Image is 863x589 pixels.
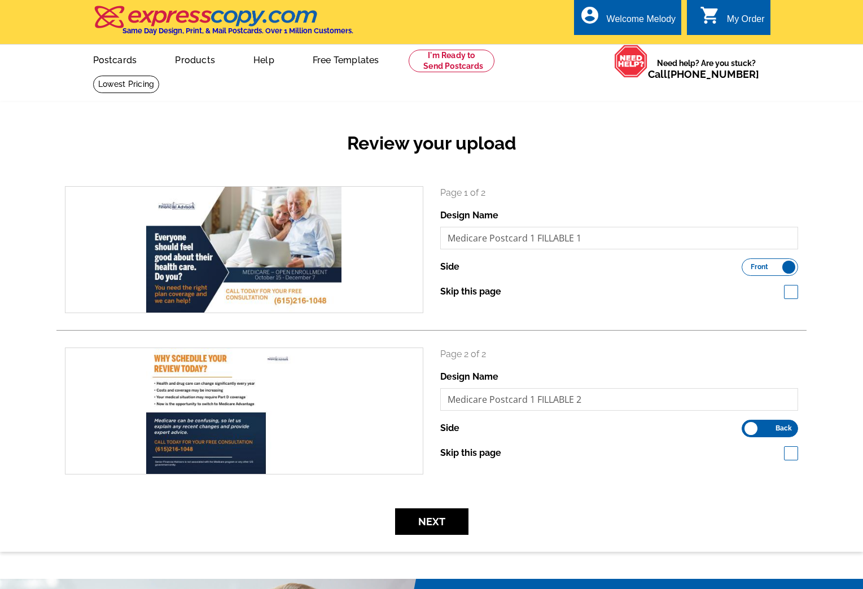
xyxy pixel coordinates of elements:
[607,14,676,30] div: Welcome Melody
[648,58,765,80] span: Need help? Are you stuck?
[295,46,397,72] a: Free Templates
[122,27,353,35] h4: Same Day Design, Print, & Mail Postcards. Over 1 Million Customers.
[614,45,648,78] img: help
[580,5,600,25] i: account_circle
[235,46,292,72] a: Help
[440,370,498,384] label: Design Name
[776,425,792,431] span: Back
[700,5,720,25] i: shopping_cart
[440,348,799,361] p: Page 2 of 2
[440,209,498,222] label: Design Name
[395,508,468,535] button: Next
[440,260,459,274] label: Side
[648,68,759,80] span: Call
[704,553,863,589] iframe: LiveChat chat widget
[440,227,799,249] input: File Name
[440,446,501,460] label: Skip this page
[751,264,768,270] span: Front
[440,186,799,200] p: Page 1 of 2
[56,133,807,154] h2: Review your upload
[440,388,799,411] input: File Name
[667,68,759,80] a: [PHONE_NUMBER]
[440,421,459,435] label: Side
[93,14,353,35] a: Same Day Design, Print, & Mail Postcards. Over 1 Million Customers.
[157,46,233,72] a: Products
[727,14,765,30] div: My Order
[75,46,155,72] a: Postcards
[440,285,501,298] label: Skip this page
[700,12,765,27] a: shopping_cart My Order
